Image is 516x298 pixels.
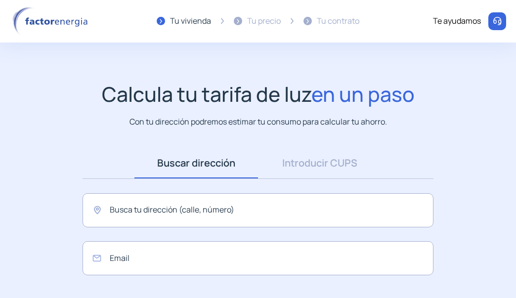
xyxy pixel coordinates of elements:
[311,80,415,108] span: en un paso
[10,7,94,36] img: logo factor
[247,15,281,28] div: Tu precio
[492,16,502,26] img: llamar
[433,15,481,28] div: Te ayudamos
[317,15,359,28] div: Tu contrato
[102,82,415,106] h1: Calcula tu tarifa de luz
[258,148,382,178] a: Introducir CUPS
[170,15,211,28] div: Tu vivienda
[134,148,258,178] a: Buscar dirección
[129,116,387,128] p: Con tu dirección podremos estimar tu consumo para calcular tu ahorro.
